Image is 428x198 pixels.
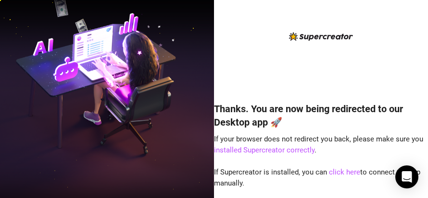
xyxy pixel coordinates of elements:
div: Open Intercom Messenger [395,165,418,188]
h4: Thanks. You are now being redirected to our Desktop app 🚀 [214,102,428,129]
a: installed Supercreator correctly [214,146,315,154]
a: click here [329,168,360,176]
span: If Supercreator is installed, you can to connect the app manually. [214,168,420,188]
span: If your browser does not redirect you back, please make sure you . [214,135,423,155]
img: logo-BBDzfeDw.svg [289,32,353,41]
